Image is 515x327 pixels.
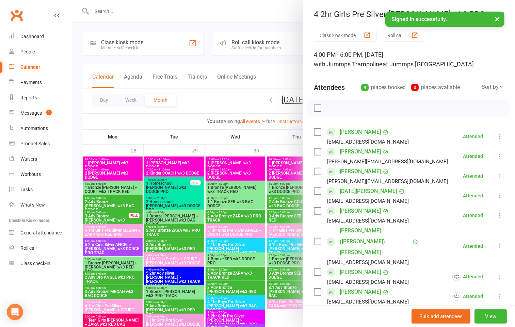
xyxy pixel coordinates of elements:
[463,174,483,178] div: Attended
[9,182,72,197] a: Tasks
[482,83,504,92] div: Sort by
[452,273,483,281] div: Attended
[9,197,72,213] a: What's New
[9,256,72,271] a: Class kiosk mode
[9,60,72,75] a: Calendar
[314,61,383,68] span: with Jummps Trampoline
[361,83,406,92] div: places booked
[340,186,397,197] a: [DATE][PERSON_NAME]
[340,127,381,137] a: [PERSON_NAME]
[391,16,447,22] span: Signed in successfully.
[327,137,409,146] div: [EMAIL_ADDRESS][DOMAIN_NAME]
[327,197,409,206] div: [EMAIL_ADDRESS][DOMAIN_NAME]
[463,244,483,248] div: Attended
[411,83,460,92] div: places available
[20,80,42,85] div: Payments
[327,216,409,225] div: [EMAIL_ADDRESS][DOMAIN_NAME]
[340,206,381,216] a: [PERSON_NAME]
[20,64,40,70] div: Calendar
[314,29,376,42] button: Class kiosk mode
[452,292,483,301] div: Attended
[9,44,72,60] a: People
[314,83,345,92] div: Attendees
[7,304,23,320] div: Open Intercom Messenger
[9,241,72,256] a: Roll call
[20,261,50,266] div: Class check-in
[20,245,36,251] div: Roll call
[491,12,503,26] button: ×
[20,49,35,54] div: People
[411,84,419,91] div: 0
[340,166,381,177] a: [PERSON_NAME]
[463,213,483,218] div: Attended
[20,141,50,146] div: Product Sales
[340,267,381,278] a: [PERSON_NAME]
[46,110,52,115] span: 1
[9,167,72,182] a: Workouts
[412,309,470,324] button: Bulk add attendees
[463,134,483,139] div: Attended
[9,29,72,44] a: Dashboard
[20,34,44,39] div: Dashboard
[474,309,507,324] button: View
[20,95,37,100] div: Reports
[20,156,37,162] div: Waivers
[9,225,72,241] a: General attendance kiosk mode
[340,146,381,157] a: [PERSON_NAME]
[340,225,411,258] a: [PERSON_NAME] ([PERSON_NAME]) [PERSON_NAME]
[9,136,72,151] a: Product Sales
[303,10,515,19] div: 4 2hr Girls Pre Silver [PERSON_NAME] wk3 PRO TRACK RED BAG
[9,90,72,105] a: Reports
[9,151,72,167] a: Waivers
[327,297,409,306] div: [EMAIL_ADDRESS][DOMAIN_NAME]
[9,75,72,90] a: Payments
[20,230,62,235] div: General attendance
[463,193,483,198] div: Attended
[340,287,381,297] a: [PERSON_NAME]
[361,84,369,91] div: 9
[314,50,504,69] div: 4:00 PM - 6:00 PM, [DATE]
[327,258,409,267] div: [EMAIL_ADDRESS][DOMAIN_NAME]
[20,202,45,208] div: What's New
[327,278,409,287] div: [EMAIL_ADDRESS][DOMAIN_NAME]
[327,177,448,186] div: [PERSON_NAME][EMAIL_ADDRESS][DOMAIN_NAME]
[383,61,474,68] span: at Jummps [GEOGRAPHIC_DATA]
[382,29,424,42] button: Roll call
[20,171,41,177] div: Workouts
[20,126,48,131] div: Automations
[9,121,72,136] a: Automations
[463,154,483,159] div: Attended
[327,157,448,166] div: [PERSON_NAME][EMAIL_ADDRESS][DOMAIN_NAME]
[20,187,33,192] div: Tasks
[9,105,72,121] a: Messages 1
[8,7,25,24] a: Clubworx
[20,110,42,116] div: Messages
